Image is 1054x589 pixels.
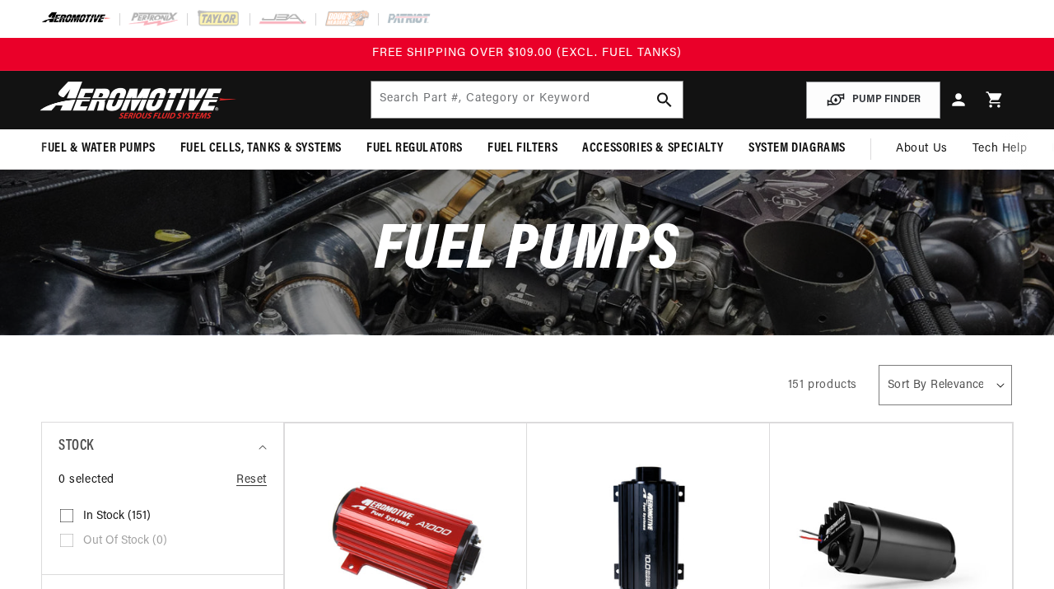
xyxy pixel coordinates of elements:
[236,471,267,489] a: Reset
[83,509,151,524] span: In stock (151)
[788,379,857,391] span: 151 products
[582,140,724,157] span: Accessories & Specialty
[180,140,342,157] span: Fuel Cells, Tanks & Systems
[570,129,736,168] summary: Accessories & Specialty
[58,435,94,459] span: Stock
[371,82,683,118] input: Search by Part Number, Category or Keyword
[366,140,463,157] span: Fuel Regulators
[35,81,241,119] img: Aeromotive
[58,471,114,489] span: 0 selected
[475,129,570,168] summary: Fuel Filters
[960,129,1039,169] summary: Tech Help
[29,129,168,168] summary: Fuel & Water Pumps
[354,129,475,168] summary: Fuel Regulators
[487,140,557,157] span: Fuel Filters
[375,219,679,284] span: Fuel Pumps
[168,129,354,168] summary: Fuel Cells, Tanks & Systems
[884,129,960,169] a: About Us
[806,82,940,119] button: PUMP FINDER
[896,143,948,155] span: About Us
[83,534,167,549] span: Out of stock (0)
[41,140,156,157] span: Fuel & Water Pumps
[372,47,682,59] span: FREE SHIPPING OVER $109.00 (EXCL. FUEL TANKS)
[646,82,683,118] button: search button
[736,129,858,168] summary: System Diagrams
[972,140,1027,158] span: Tech Help
[58,423,267,471] summary: Stock (0 selected)
[749,140,846,157] span: System Diagrams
